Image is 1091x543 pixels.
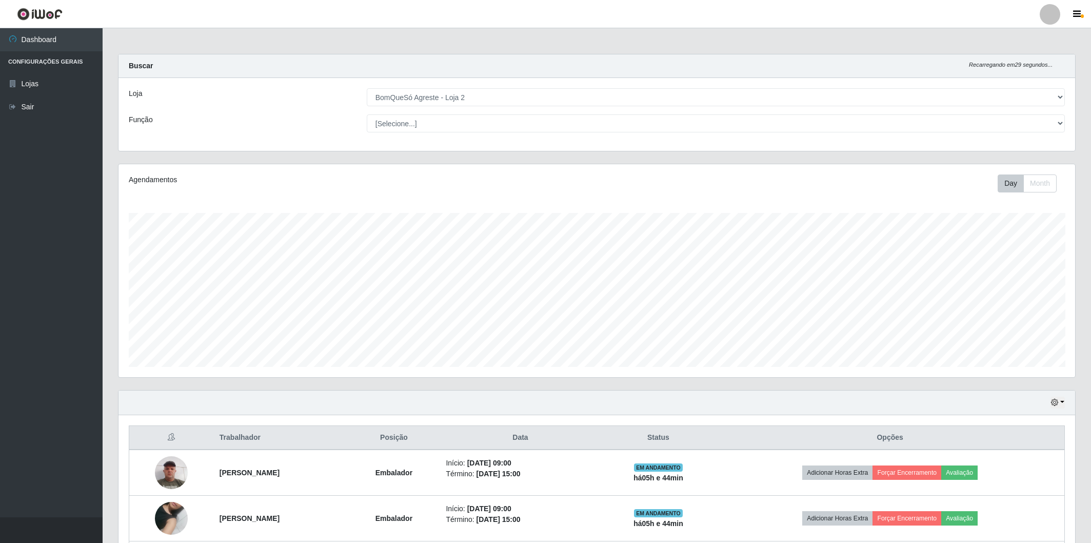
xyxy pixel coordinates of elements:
span: EM ANDAMENTO [634,463,683,472]
li: Término: [446,469,594,479]
th: Data [440,426,601,450]
button: Forçar Encerramento [872,466,941,480]
button: Adicionar Horas Extra [802,511,872,526]
button: Month [1023,174,1057,192]
span: EM ANDAMENTO [634,509,683,517]
i: Recarregando em 29 segundos... [969,62,1053,68]
th: Opções [716,426,1064,450]
div: Agendamentos [129,174,510,185]
li: Início: [446,458,594,469]
div: First group [998,174,1057,192]
div: Toolbar with button groups [998,174,1065,192]
time: [DATE] 15:00 [477,470,521,478]
strong: Embalador [375,514,412,522]
img: 1709375112510.jpeg [155,451,188,494]
strong: Embalador [375,469,412,477]
time: [DATE] 09:00 [467,505,511,513]
button: Avaliação [941,511,978,526]
strong: há 05 h e 44 min [633,474,683,482]
button: Day [998,174,1024,192]
label: Função [129,114,153,125]
li: Término: [446,514,594,525]
li: Início: [446,503,594,514]
th: Status [601,426,716,450]
th: Trabalhador [213,426,348,450]
button: Forçar Encerramento [872,511,941,526]
strong: há 05 h e 44 min [633,519,683,528]
label: Loja [129,88,142,99]
strong: [PERSON_NAME] [220,469,280,477]
button: Adicionar Horas Extra [802,466,872,480]
time: [DATE] 15:00 [477,515,521,523]
strong: [PERSON_NAME] [220,514,280,522]
th: Posição [348,426,440,450]
strong: Buscar [129,62,153,70]
img: CoreUI Logo [17,8,63,21]
time: [DATE] 09:00 [467,459,511,467]
button: Avaliação [941,466,978,480]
